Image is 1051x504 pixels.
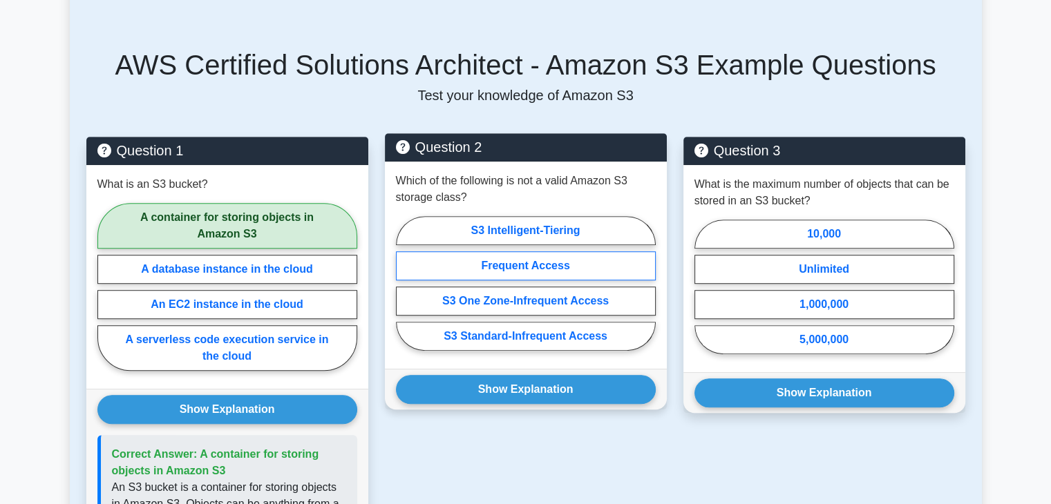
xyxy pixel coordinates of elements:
button: Show Explanation [396,375,656,404]
label: S3 One Zone-Infrequent Access [396,287,656,316]
p: Which of the following is not a valid Amazon S3 storage class? [396,173,656,206]
label: 10,000 [694,220,954,249]
label: A database instance in the cloud [97,255,357,284]
h5: Question 2 [396,139,656,155]
button: Show Explanation [97,395,357,424]
label: A serverless code execution service in the cloud [97,325,357,371]
p: What is an S3 bucket? [97,176,208,193]
label: S3 Standard-Infrequent Access [396,322,656,351]
h5: AWS Certified Solutions Architect - Amazon S3 Example Questions [86,48,965,81]
p: What is the maximum number of objects that can be stored in an S3 bucket? [694,176,954,209]
label: 1,000,000 [694,290,954,319]
label: Unlimited [694,255,954,284]
h5: Question 3 [694,142,954,159]
h5: Question 1 [97,142,357,159]
button: Show Explanation [694,378,954,407]
label: 5,000,000 [694,325,954,354]
p: Test your knowledge of Amazon S3 [86,87,965,104]
label: An EC2 instance in the cloud [97,290,357,319]
label: S3 Intelligent-Tiering [396,216,656,245]
label: A container for storing objects in Amazon S3 [97,203,357,249]
span: Correct Answer: A container for storing objects in Amazon S3 [112,448,319,476]
label: Frequent Access [396,251,656,280]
